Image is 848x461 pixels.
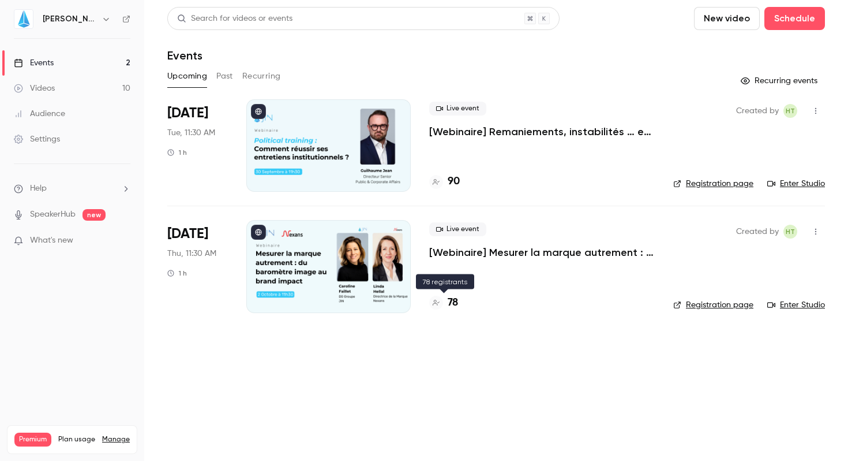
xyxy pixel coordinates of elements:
[242,67,281,85] button: Recurring
[429,246,655,259] a: [Webinaire] Mesurer la marque autrement : du baromètre image au brand impact
[429,222,486,236] span: Live event
[14,83,55,94] div: Videos
[783,104,797,118] span: Hugo Tauzin
[736,72,825,90] button: Recurring events
[448,295,458,311] h4: 78
[14,433,51,447] span: Premium
[30,183,47,195] span: Help
[117,236,130,246] iframe: Noticeable Trigger
[14,183,130,195] li: help-dropdown-opener
[429,125,655,139] a: [Webinaire] Remaniements, instabilités … et impact : comment réussir ses entretiens institutionne...
[429,102,486,116] span: Live event
[167,248,216,259] span: Thu, 11:30 AM
[216,67,233,85] button: Past
[14,10,33,28] img: JIN
[167,220,228,313] div: Oct 2 Thu, 11:30 AM (Europe/Paris)
[102,435,130,444] a: Manage
[167,225,208,243] span: [DATE]
[736,104,779,118] span: Created by
[786,225,795,239] span: HT
[167,99,228,192] div: Sep 30 Tue, 11:30 AM (Europe/Paris)
[30,235,73,247] span: What's new
[767,178,825,189] a: Enter Studio
[43,13,97,25] h6: [PERSON_NAME]
[736,225,779,239] span: Created by
[14,108,65,120] div: Audience
[167,127,215,139] span: Tue, 11:30 AM
[82,209,106,221] span: new
[448,174,460,189] h4: 90
[177,13,292,25] div: Search for videos or events
[673,299,753,311] a: Registration page
[30,209,76,221] a: SpeakerHub
[694,7,760,30] button: New video
[14,57,54,69] div: Events
[429,174,460,189] a: 90
[167,269,187,278] div: 1 h
[783,225,797,239] span: Hugo Tauzin
[673,178,753,189] a: Registration page
[58,435,95,444] span: Plan usage
[764,7,825,30] button: Schedule
[167,148,187,157] div: 1 h
[167,104,208,122] span: [DATE]
[786,104,795,118] span: HT
[429,295,458,311] a: 78
[14,133,60,145] div: Settings
[167,67,207,85] button: Upcoming
[767,299,825,311] a: Enter Studio
[167,49,202,62] h1: Events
